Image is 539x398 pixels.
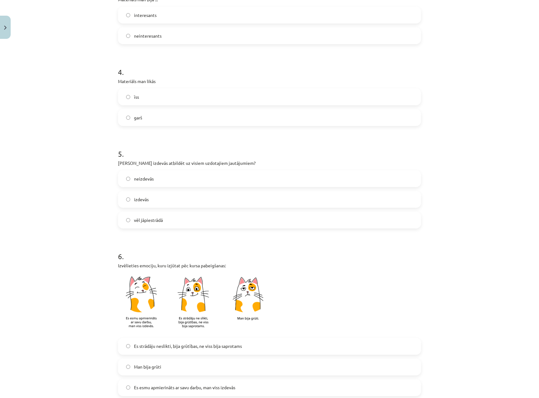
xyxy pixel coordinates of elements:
input: Es esmu apmierināts ar savu darbu, man viss izdevās [126,385,130,390]
img: icon-close-lesson-0947bae3869378f0d4975bcd49f059093ad1ed9edebbc8119c70593378902aed.svg [4,26,7,30]
input: neizdevās [126,177,130,181]
span: vēl jāpiestrādā [134,217,163,223]
p: Materiāls man likās [118,78,421,85]
span: neizdevās [134,175,154,182]
input: neinteresants [126,34,130,38]
input: garš [126,116,130,120]
p: Izvēlieties emociju, kuru izjūtat pēc kursa pabeigšanas: [118,262,421,269]
h1: 4 . [118,57,421,76]
input: vēl jāpiestrādā [126,218,130,222]
span: Es esmu apmierināts ar savu darbu, man viss izdevās [134,384,235,391]
span: izdevās [134,196,149,203]
input: Es strādāju neslikti, bija grūtības, ne viss bija saprotams [126,344,130,348]
p: [PERSON_NAME] izdevās atbildēt uz visiem uzdotajiem jautājumiem? [118,160,421,166]
h1: 6 . [118,241,421,260]
input: Man bija grūti [126,365,130,369]
h1: 5 . [118,139,421,158]
span: garš [134,114,142,121]
span: Man bija grūti [134,364,161,370]
input: izdevās [126,197,130,202]
span: īss [134,94,139,100]
span: Es strādāju neslikti, bija grūtības, ne viss bija saprotams [134,343,242,349]
input: īss [126,95,130,99]
input: interesants [126,13,130,17]
span: neinteresants [134,33,162,39]
span: interesants [134,12,157,18]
